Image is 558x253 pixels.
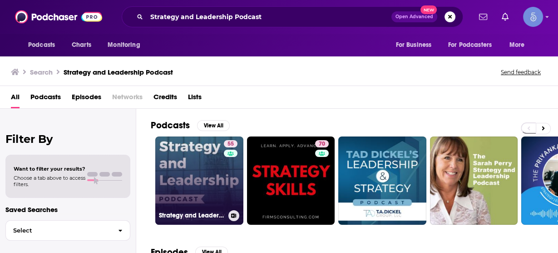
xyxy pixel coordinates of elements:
[64,68,173,76] h3: Strategy and Leadership Podcast
[6,228,111,233] span: Select
[391,11,437,22] button: Open AdvancedNew
[11,90,20,108] a: All
[14,166,85,172] span: Want to filter your results?
[448,39,492,51] span: For Podcasters
[147,10,391,24] input: Search podcasts, credits, & more...
[30,68,53,76] h3: Search
[475,9,491,25] a: Show notifications dropdown
[395,39,431,51] span: For Business
[15,8,102,25] img: Podchaser - Follow, Share and Rate Podcasts
[159,212,225,219] h3: Strategy and Leadership Podcast
[72,90,101,108] a: Episodes
[5,132,130,146] h2: Filter By
[5,220,130,241] button: Select
[153,90,177,108] a: Credits
[498,68,543,76] button: Send feedback
[101,36,152,54] button: open menu
[72,39,91,51] span: Charts
[315,140,329,147] a: 70
[503,36,536,54] button: open menu
[247,137,335,225] a: 70
[151,120,230,131] a: PodcastsView All
[112,90,143,108] span: Networks
[66,36,97,54] a: Charts
[442,36,505,54] button: open menu
[122,6,463,27] div: Search podcasts, credits, & more...
[108,39,140,51] span: Monitoring
[22,36,67,54] button: open menu
[155,137,243,225] a: 55Strategy and Leadership Podcast
[5,205,130,214] p: Saved Searches
[395,15,433,19] span: Open Advanced
[197,120,230,131] button: View All
[28,39,55,51] span: Podcasts
[319,140,325,149] span: 70
[188,90,202,108] a: Lists
[227,140,234,149] span: 55
[498,9,512,25] a: Show notifications dropdown
[389,36,443,54] button: open menu
[30,90,61,108] a: Podcasts
[420,5,437,14] span: New
[151,120,190,131] h2: Podcasts
[523,7,543,27] button: Show profile menu
[224,140,237,147] a: 55
[509,39,525,51] span: More
[523,7,543,27] span: Logged in as Spiral5-G1
[523,7,543,27] img: User Profile
[14,175,85,187] span: Choose a tab above to access filters.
